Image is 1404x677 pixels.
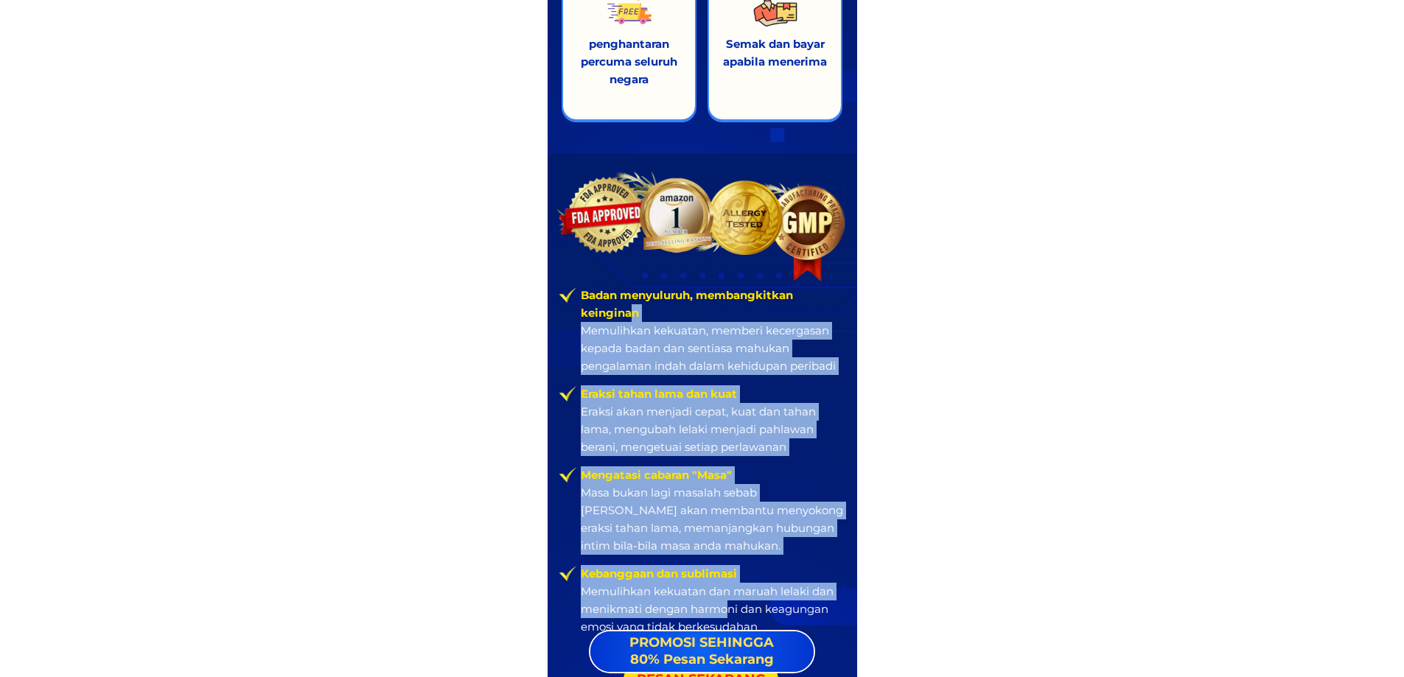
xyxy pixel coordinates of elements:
span: Semak dan bayar apabila menerima [723,37,827,69]
li: Memulihkan kekuatan, memberi kecergasan kepada badan dan sentiasa mahukan pengalaman indah dalam ... [558,287,844,385]
span: Badan menyuluruh, membangkitkan keinginan [581,288,793,320]
span: Mengatasi cabaran "Masa" [581,468,732,482]
span: Eraksi tahan lama dan kuat [581,387,737,401]
li: Masa bukan lagi masalah sebab [PERSON_NAME] akan membantu menyokong eraksi tahan lama, memanjangk... [558,466,844,565]
span: PROMOSI SEHINGGA 80% Pesan Sekarang [629,634,774,667]
li: Memulihkan kekuatan dan maruah lelaki dan menikmati dengan harmoni dan keagungan emosi yang tidak... [558,565,844,636]
span: penghantaran percuma seluruh negara [581,37,677,86]
li: Eraksi akan menjadi cepat, kuat dan tahan lama, mengubah lelaki menjadi pahlawan berani, mengetua... [558,385,844,466]
span: Kebanggaan dan sublimasi [581,566,737,580]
